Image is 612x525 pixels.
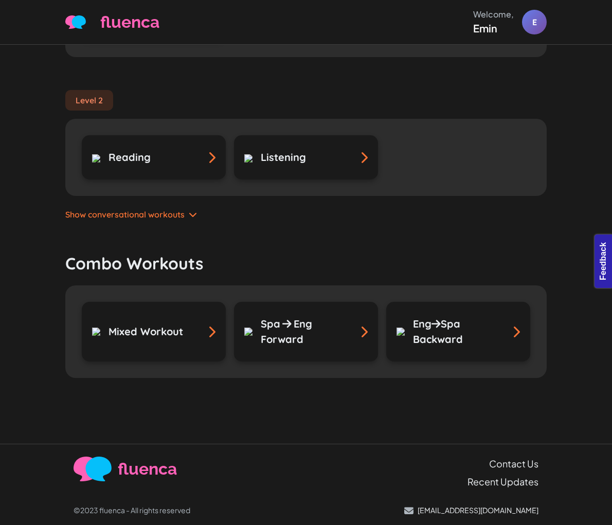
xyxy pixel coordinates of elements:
a: Listening [234,135,378,179]
img: file-export.svg [397,328,405,336]
a: Reading [82,135,226,179]
span: fluenca [100,10,159,34]
div: Level 2 [65,90,113,111]
a: [EMAIL_ADDRESS][DOMAIN_NAME] [404,505,538,516]
span: fluenca [118,457,177,481]
a: Recent Updates [467,475,538,488]
span: Reading [109,150,151,165]
p: ©2023 fluenca - All rights reserved [74,505,190,516]
p: [EMAIL_ADDRESS][DOMAIN_NAME] [418,505,538,516]
span: Spa Eng Forward [261,316,352,347]
span: Mixed Workout [109,324,183,339]
a: EngSpa Backward [386,302,530,361]
span: Show conversational workouts [65,208,185,221]
img: file-import.svg [244,328,253,336]
img: dictionary-alt.svg [244,154,253,162]
a: Mixed Workout [82,302,226,361]
div: Emin [473,21,514,36]
img: book-alt.svg [92,154,100,162]
h4: Combo Workouts [65,254,547,273]
span: Listening [261,150,306,165]
button: Feedback [5,3,59,21]
a: SpaEng Forward [234,302,378,361]
img: dice-alt.svg [92,328,100,336]
div: E [522,10,547,34]
div: Welcome, [473,8,514,21]
iframe: Ybug feedback widget [591,232,612,293]
span: Eng Spa Backward [413,317,463,346]
a: Contact Us [489,457,538,470]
